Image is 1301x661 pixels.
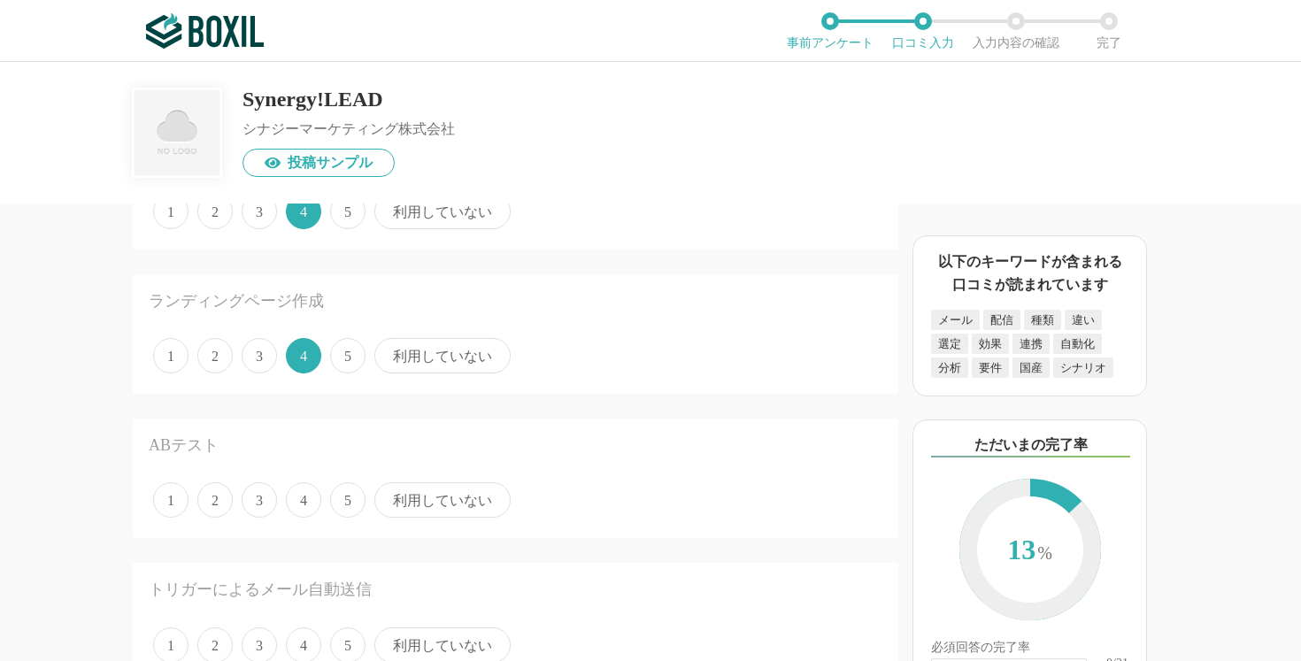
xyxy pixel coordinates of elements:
[288,156,373,170] span: 投稿サンプル
[197,482,233,518] span: 2
[242,338,277,373] span: 3
[374,194,511,229] span: 利用していない
[153,338,189,373] span: 1
[983,310,1020,330] div: 配信
[374,338,511,373] span: 利用していない
[972,334,1009,354] div: 効果
[146,13,264,49] img: ボクシルSaaS_ロゴ
[977,496,1083,606] span: 13
[931,250,1128,296] div: 以下のキーワードが含まれる口コミが読まれています
[286,194,321,229] span: 4
[931,334,968,354] div: 選定
[1062,12,1155,50] li: 完了
[286,482,321,518] span: 4
[330,482,366,518] span: 5
[197,194,233,229] span: 2
[242,122,455,136] div: シナジーマーケティング株式会社
[153,194,189,229] span: 1
[1024,310,1061,330] div: 種類
[931,310,980,330] div: メール
[931,642,1128,657] div: 必須回答の完了率
[969,12,1062,50] li: 入力内容の確認
[1012,334,1050,354] div: 連携
[1037,543,1052,563] span: %
[783,12,876,50] li: 事前アンケート
[972,357,1009,378] div: 要件
[1053,334,1102,354] div: 自動化
[931,434,1130,457] div: ただいまの完了率
[197,338,233,373] span: 2
[242,88,455,110] div: Synergy!LEAD
[1053,357,1113,378] div: シナリオ
[149,579,809,601] div: トリガーによるメール自動送信
[149,290,809,312] div: ランディングページ作成
[374,482,511,518] span: 利用していない
[330,338,366,373] span: 5
[286,338,321,373] span: 4
[330,194,366,229] span: 5
[931,357,968,378] div: 分析
[153,482,189,518] span: 1
[1065,310,1102,330] div: 違い
[242,482,277,518] span: 3
[1012,357,1050,378] div: 国産
[149,434,809,457] div: ABテスト
[876,12,969,50] li: 口コミ入力
[242,194,277,229] span: 3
